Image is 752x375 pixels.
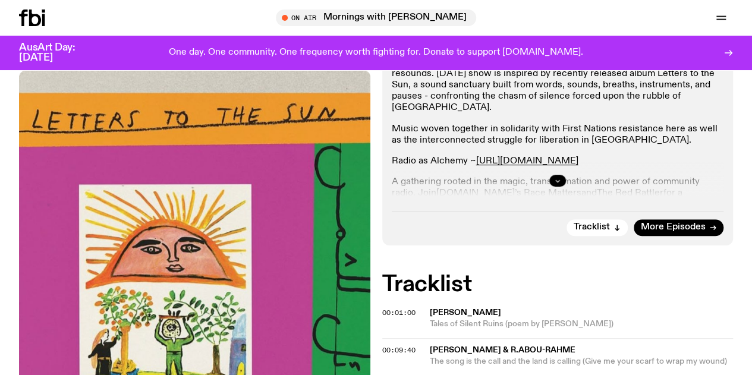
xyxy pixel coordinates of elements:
a: [URL][DOMAIN_NAME] [476,156,578,166]
h3: AusArt Day: [DATE] [19,43,95,63]
p: Radio as Alchemy ~ [392,156,724,167]
span: 00:01:00 [382,308,416,317]
span: The song is the call and the land is calling (Give me your scarf to wrap my wound) [430,356,734,367]
p: One day. One community. One frequency worth fighting for. Donate to support [DOMAIN_NAME]. [169,48,583,58]
a: More Episodes [634,219,723,236]
h2: Tracklist [382,274,734,295]
button: On AirMornings with [PERSON_NAME] [276,10,476,26]
button: 00:01:00 [382,310,416,316]
p: Music woven together in solidarity with First Nations resistance here as well as the interconnect... [392,124,724,146]
button: 00:09:40 [382,347,416,354]
span: 00:09:40 [382,345,416,355]
span: Tales of Silent Ruins (poem by [PERSON_NAME]) [430,319,734,330]
button: Tracklist [567,219,628,236]
p: As language has disintegrated entirely, song and poetry is what continually resounds. [DATE] show... [392,57,724,114]
span: [PERSON_NAME] [430,308,501,317]
span: [PERSON_NAME] & R.Abou-Rahme [430,346,575,354]
span: More Episodes [641,223,706,232]
span: Tracklist [574,223,610,232]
